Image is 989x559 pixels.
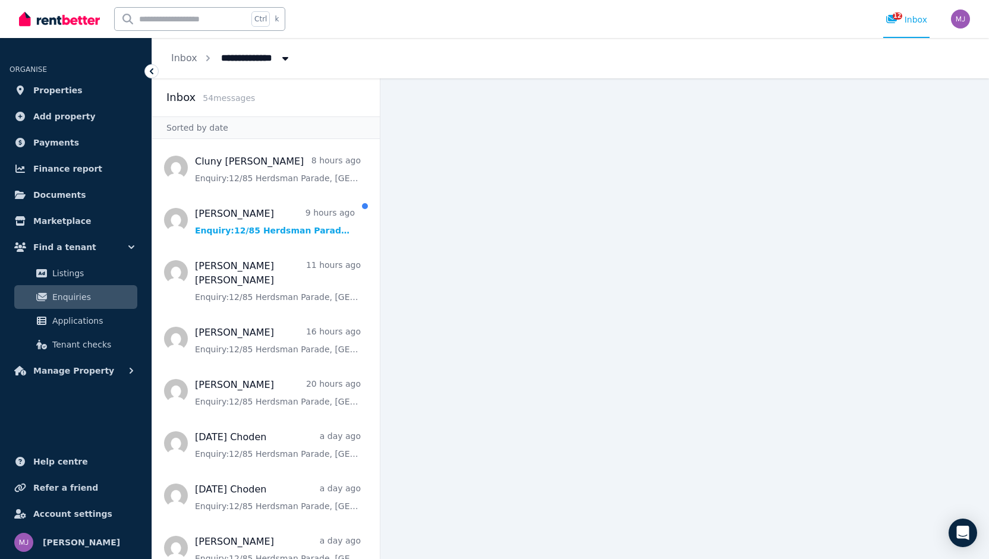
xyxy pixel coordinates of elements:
span: k [275,14,279,24]
div: Sorted by date [152,116,380,139]
span: Applications [52,314,133,328]
nav: Breadcrumb [152,38,310,78]
img: Michelle Johnston [14,533,33,552]
a: Enquiries [14,285,137,309]
span: 12 [893,12,902,20]
a: Refer a friend [10,476,142,500]
button: Manage Property [10,359,142,383]
span: Payments [33,135,79,150]
a: Properties [10,78,142,102]
span: Documents [33,188,86,202]
a: [PERSON_NAME] [PERSON_NAME]11 hours agoEnquiry:12/85 Herdsman Parade, [GEOGRAPHIC_DATA]. [195,259,361,303]
span: Properties [33,83,83,97]
a: [PERSON_NAME]16 hours agoEnquiry:12/85 Herdsman Parade, [GEOGRAPHIC_DATA]. [195,326,361,355]
img: RentBetter [19,10,100,28]
span: Listings [52,266,133,280]
span: 54 message s [203,93,255,103]
h2: Inbox [166,89,196,106]
span: Manage Property [33,364,114,378]
span: Marketplace [33,214,91,228]
a: [DATE] Chodena day agoEnquiry:12/85 Herdsman Parade, [GEOGRAPHIC_DATA]. [195,482,361,512]
a: Account settings [10,502,142,526]
span: Account settings [33,507,112,521]
a: [PERSON_NAME]20 hours agoEnquiry:12/85 Herdsman Parade, [GEOGRAPHIC_DATA]. [195,378,361,408]
a: Listings [14,261,137,285]
a: Marketplace [10,209,142,233]
div: Open Intercom Messenger [949,519,977,547]
span: Tenant checks [52,337,133,352]
span: ORGANISE [10,65,47,74]
span: Ctrl [251,11,270,27]
div: Inbox [886,14,927,26]
a: Add property [10,105,142,128]
span: Add property [33,109,96,124]
a: Payments [10,131,142,154]
a: [DATE] Chodena day agoEnquiry:12/85 Herdsman Parade, [GEOGRAPHIC_DATA]. [195,430,361,460]
button: Find a tenant [10,235,142,259]
a: Inbox [171,52,197,64]
span: Find a tenant [33,240,96,254]
a: Tenant checks [14,333,137,356]
img: Michelle Johnston [951,10,970,29]
a: Finance report [10,157,142,181]
span: [PERSON_NAME] [43,535,120,549]
nav: Message list [152,139,380,559]
a: [PERSON_NAME]9 hours agoEnquiry:12/85 Herdsman Parade, [GEOGRAPHIC_DATA]. [195,207,355,236]
span: Refer a friend [33,481,98,495]
a: Help centre [10,450,142,473]
span: Enquiries [52,290,133,304]
span: Help centre [33,454,88,469]
a: Applications [14,309,137,333]
a: Cluny [PERSON_NAME]8 hours agoEnquiry:12/85 Herdsman Parade, [GEOGRAPHIC_DATA]. [195,154,361,184]
a: Documents [10,183,142,207]
span: Finance report [33,162,102,176]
